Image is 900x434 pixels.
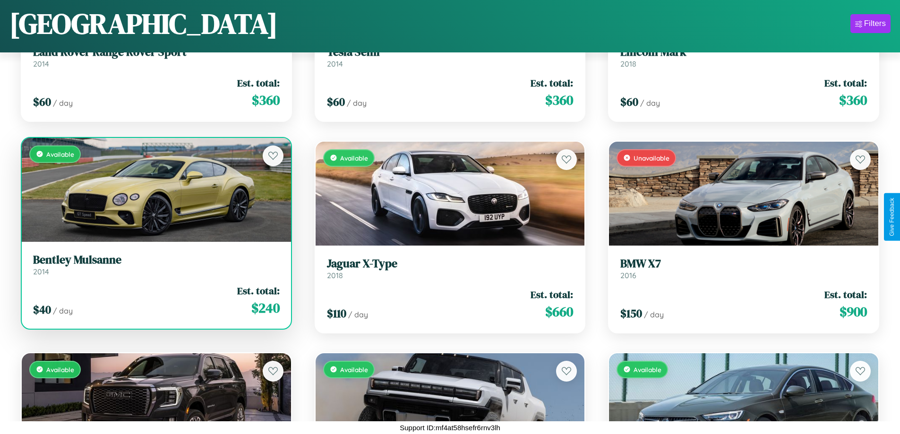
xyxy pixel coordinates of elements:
[839,91,867,110] span: $ 360
[864,19,886,28] div: Filters
[252,91,280,110] span: $ 360
[620,257,867,280] a: BMW X72016
[634,366,661,374] span: Available
[33,59,49,68] span: 2014
[237,76,280,90] span: Est. total:
[327,45,574,59] h3: Tesla Semi
[33,45,280,68] a: Land Rover Range Rover Sport2014
[33,45,280,59] h3: Land Rover Range Rover Sport
[327,271,343,280] span: 2018
[33,302,51,317] span: $ 40
[620,94,638,110] span: $ 60
[327,306,346,321] span: $ 110
[327,257,574,280] a: Jaguar X-Type2018
[620,257,867,271] h3: BMW X7
[53,306,73,315] span: / day
[327,45,574,68] a: Tesla Semi2014
[33,94,51,110] span: $ 60
[400,421,500,434] p: Support ID: mf4at58hsefr6rnv3lh
[531,288,573,301] span: Est. total:
[327,257,574,271] h3: Jaguar X-Type
[347,98,367,108] span: / day
[340,154,368,162] span: Available
[634,154,669,162] span: Unavailable
[644,310,664,319] span: / day
[348,310,368,319] span: / day
[889,198,895,236] div: Give Feedback
[340,366,368,374] span: Available
[53,98,73,108] span: / day
[33,267,49,276] span: 2014
[824,76,867,90] span: Est. total:
[824,288,867,301] span: Est. total:
[620,271,636,280] span: 2016
[640,98,660,108] span: / day
[620,45,867,68] a: Lincoln Mark2018
[9,4,278,43] h1: [GEOGRAPHIC_DATA]
[620,59,636,68] span: 2018
[327,94,345,110] span: $ 60
[850,14,891,33] button: Filters
[531,76,573,90] span: Est. total:
[545,91,573,110] span: $ 360
[237,284,280,298] span: Est. total:
[620,45,867,59] h3: Lincoln Mark
[33,253,280,267] h3: Bentley Mulsanne
[840,302,867,321] span: $ 900
[46,150,74,158] span: Available
[251,298,280,317] span: $ 240
[327,59,343,68] span: 2014
[33,253,280,276] a: Bentley Mulsanne2014
[620,306,642,321] span: $ 150
[545,302,573,321] span: $ 660
[46,366,74,374] span: Available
